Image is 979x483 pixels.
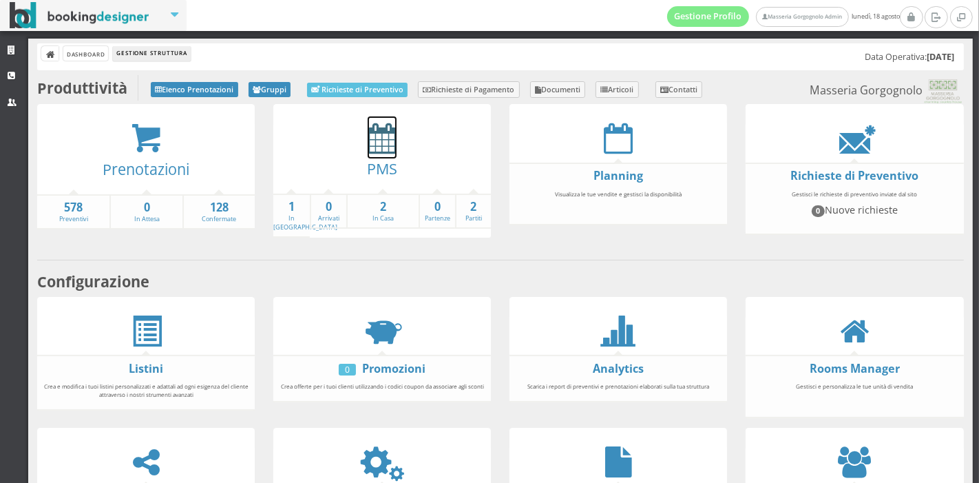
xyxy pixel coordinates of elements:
[456,199,492,223] a: 2Partiti
[367,158,397,178] a: PMS
[348,199,419,223] a: 2In Casa
[348,199,419,215] strong: 2
[273,199,337,232] a: 1In [GEOGRAPHIC_DATA]
[111,200,182,216] strong: 0
[307,83,408,97] a: Richieste di Preventivo
[37,200,109,224] a: 578Preventivi
[362,361,425,376] a: Promozioni
[311,199,346,215] strong: 0
[790,168,918,183] a: Richieste di Preventivo
[752,204,957,216] h4: Nuove richieste
[746,376,963,413] div: Gestisci e personalizza le tue unità di vendita
[129,361,163,376] a: Listini
[593,361,644,376] a: Analytics
[37,78,127,98] b: Produttività
[63,46,108,61] a: Dashboard
[420,199,455,223] a: 0Partenze
[37,200,109,216] strong: 578
[923,79,963,104] img: 0603869b585f11eeb13b0a069e529790.png
[927,51,954,63] b: [DATE]
[655,81,703,98] a: Contatti
[746,184,963,229] div: Gestisci le richieste di preventivo inviate dal sito
[420,199,455,215] strong: 0
[812,205,825,216] span: 0
[339,364,356,376] div: 0
[865,52,954,62] h5: Data Operativa:
[810,79,963,104] small: Masseria Gorgognolo
[37,376,255,404] div: Crea e modifica i tuoi listini personalizzati e adattali ad ogni esigenza del cliente attraverso ...
[509,184,727,220] div: Visualizza le tue vendite e gestisci la disponibilità
[667,6,750,27] a: Gestione Profilo
[184,200,255,224] a: 128Confermate
[509,376,727,397] div: Scarica i report di preventivi e prenotazioni elaborati sulla tua struttura
[113,46,190,61] li: Gestione Struttura
[810,361,900,376] a: Rooms Manager
[273,199,310,215] strong: 1
[596,81,639,98] a: Articoli
[311,199,346,223] a: 0Arrivati
[530,81,586,98] a: Documenti
[111,200,182,224] a: 0In Attesa
[249,82,291,97] a: Gruppi
[456,199,492,215] strong: 2
[10,2,149,29] img: BookingDesigner.com
[103,159,189,179] a: Prenotazioni
[273,376,491,397] div: Crea offerte per i tuoi clienti utilizzando i codici coupon da associare agli sconti
[37,271,149,291] b: Configurazione
[667,6,900,27] span: lunedì, 18 agosto
[418,81,520,98] a: Richieste di Pagamento
[151,82,238,97] a: Elenco Prenotazioni
[184,200,255,216] strong: 128
[593,168,643,183] a: Planning
[756,7,848,27] a: Masseria Gorgognolo Admin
